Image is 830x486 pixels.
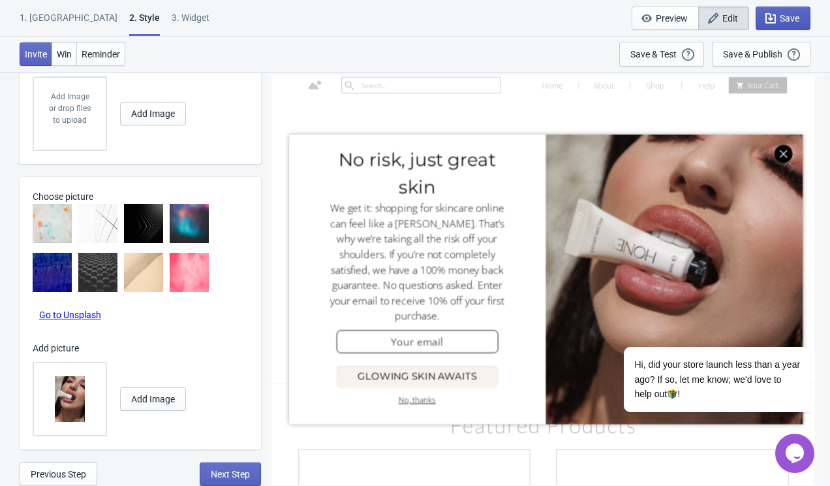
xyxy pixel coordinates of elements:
div: or drop files to upload [47,103,93,126]
span: Invite [25,49,47,59]
a: Go to Unsplash [39,310,101,320]
span: Previous Step [31,469,86,479]
span: Add Image [131,108,175,119]
button: Save & Test [619,42,704,67]
div: Save & Test [630,49,677,59]
p: Add Image [47,91,93,103]
button: Previous Step [20,462,97,486]
button: Save [756,7,810,30]
img: bg2.jpg [78,204,117,243]
iframe: chat widget [582,273,817,427]
button: Add Image [120,102,186,125]
img: bg4.jpg [170,204,209,243]
img: bg5.jpg [33,253,72,292]
span: Preview [656,13,688,24]
span: Save [780,13,799,24]
span: Edit [722,13,738,24]
button: Edit [698,7,749,30]
button: Win [52,42,77,66]
img: 1756885712653.JPG [47,376,93,422]
p: Choose picture [33,190,254,204]
button: Save & Publish [712,42,810,67]
div: 2 . Style [129,11,160,36]
button: Invite [20,42,52,66]
iframe: chat widget [775,434,817,473]
button: Next Step [200,462,261,486]
img: bg7.jpg [124,253,163,292]
span: Add Image [131,394,175,404]
img: bg6.jpg [78,253,117,292]
button: Preview [632,7,699,30]
div: Save & Publish [723,49,782,59]
img: bg1.jpg [33,204,72,243]
button: Add Image [120,387,186,411]
img: bg8.jpg [170,253,209,292]
div: 3. Widget [172,11,209,34]
button: Reminder [76,42,125,66]
p: Add picture [33,342,241,355]
img: bg3.jpg [124,204,163,243]
span: Next Step [211,469,250,479]
div: 1. [GEOGRAPHIC_DATA] [20,11,117,34]
span: Reminder [82,49,120,59]
span: Win [57,49,72,59]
